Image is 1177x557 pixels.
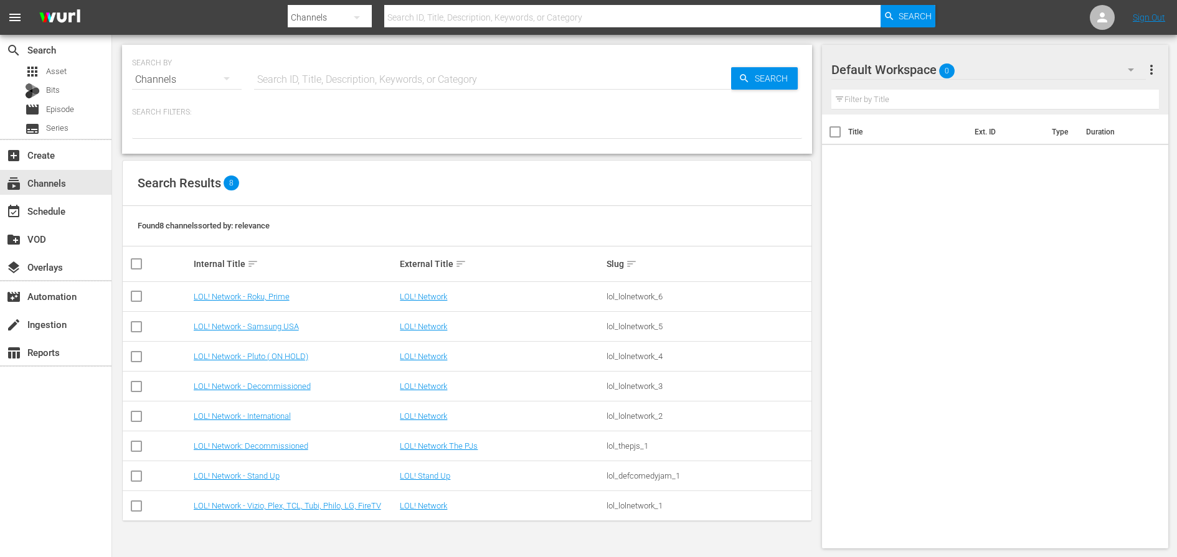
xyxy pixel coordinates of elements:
[25,83,40,98] div: Bits
[194,471,280,480] a: LOL! Network - Stand Up
[25,64,40,79] span: Asset
[607,501,810,510] div: lol_lolnetwork_1
[30,3,90,32] img: ans4CAIJ8jUAAAAAAAAAAAAAAAAAAAAAAAAgQb4GAAAAAAAAAAAAAAAAAAAAAAAAJMjXAAAAAAAAAAAAAAAAAAAAAAAAgAT5G...
[194,381,311,391] a: LOL! Network - Decommissioned
[881,5,935,27] button: Search
[626,258,637,269] span: sort
[607,352,810,361] div: lol_lolnetwork_4
[6,260,21,275] span: Overlays
[831,52,1146,87] div: Default Workspace
[132,107,802,118] p: Search Filters:
[25,102,40,117] span: Episode
[455,258,466,269] span: sort
[6,345,21,360] span: Reports
[400,256,603,271] div: External Title
[194,501,381,510] a: LOL! Network - Vizio, Plex, TCL, Tubi, Philo, LG, FireTV
[224,176,239,190] span: 8
[46,122,69,134] span: Series
[1079,115,1153,149] th: Duration
[1133,12,1165,22] a: Sign Out
[400,471,450,480] a: LOL! Stand Up
[194,292,290,301] a: LOL! Network - Roku, Prime
[750,67,798,90] span: Search
[899,5,932,27] span: Search
[46,65,67,78] span: Asset
[6,289,21,304] span: Automation
[607,411,810,421] div: lol_lolnetwork_2
[6,317,21,332] span: Ingestion
[607,441,810,451] div: lol_thepjs_1
[607,471,810,480] div: lol_defcomedyjam_1
[25,121,40,136] span: Series
[1144,62,1159,77] span: more_vert
[1044,115,1079,149] th: Type
[194,411,291,421] a: LOL! Network - International
[6,204,21,219] span: Schedule
[967,115,1045,149] th: Ext. ID
[194,256,397,271] div: Internal Title
[400,352,447,361] a: LOL! Network
[194,322,299,331] a: LOL! Network - Samsung USA
[848,115,967,149] th: Title
[400,381,447,391] a: LOL! Network
[607,256,810,271] div: Slug
[607,292,810,301] div: lol_lolnetwork_6
[138,176,221,190] span: Search Results
[7,10,22,25] span: menu
[194,441,308,451] a: LOL! Network: Decommissioned
[6,148,21,163] span: Create
[132,62,242,97] div: Channels
[400,322,447,331] a: LOL! Network
[6,43,21,58] span: Search
[607,381,810,391] div: lol_lolnetwork_3
[400,441,478,451] a: LOL! Network The PJs
[247,258,258,269] span: sort
[400,292,447,301] a: LOL! Network
[400,411,447,421] a: LOL! Network
[607,322,810,331] div: lol_lolnetwork_5
[731,67,798,90] button: Search
[194,352,308,361] a: LOL! Network - Pluto ( ON HOLD)
[138,221,270,230] span: Found 8 channels sorted by: relevance
[46,84,60,96] span: Bits
[6,176,21,191] span: Channels
[1144,55,1159,85] button: more_vert
[939,58,955,84] span: 0
[46,103,74,116] span: Episode
[6,232,21,247] span: VOD
[400,501,447,510] a: LOL! Network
